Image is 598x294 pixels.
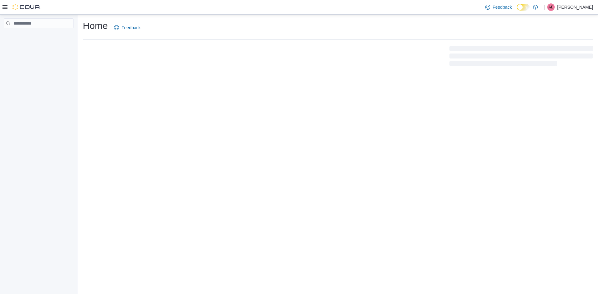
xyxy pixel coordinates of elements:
[493,4,512,10] span: Feedback
[83,20,108,32] h1: Home
[12,4,40,10] img: Cova
[4,30,74,44] nav: Complex example
[557,3,593,11] p: [PERSON_NAME]
[449,47,593,67] span: Loading
[547,3,555,11] div: Ally Edwards
[543,3,545,11] p: |
[112,21,143,34] a: Feedback
[121,25,140,31] span: Feedback
[548,3,553,11] span: AE
[517,4,530,11] input: Dark Mode
[483,1,514,13] a: Feedback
